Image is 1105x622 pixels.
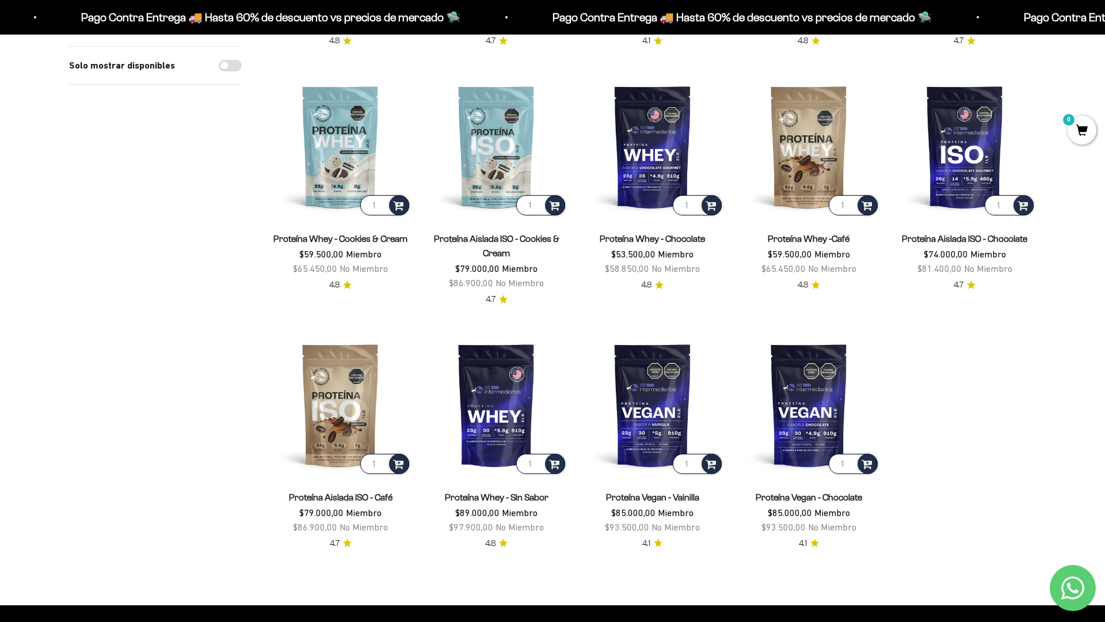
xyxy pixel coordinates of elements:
span: $85.000,00 [611,507,656,518]
span: 4.8 [798,279,808,291]
span: $65.450,00 [761,263,806,274]
p: Pago Contra Entrega 🚚 Hasta 60% de descuento vs precios de mercado 🛸 [551,8,930,26]
a: 4.84.8 de 5.0 estrellas [641,279,664,291]
span: $59.500,00 [768,249,812,259]
span: $79.000,00 [455,263,500,274]
span: 4.1 [642,537,650,550]
a: 4.74.7 de 5.0 estrellas [954,279,976,291]
span: $58.850,00 [605,263,649,274]
span: $74.000,00 [924,249,968,259]
span: 4.8 [798,35,808,47]
span: $93.500,00 [761,522,806,532]
a: 4.84.8 de 5.0 estrellas [798,35,820,47]
span: 4.7 [954,35,963,47]
span: $59.500,00 [299,249,344,259]
span: No Miembro [964,263,1012,274]
a: 4.84.8 de 5.0 estrellas [329,35,352,47]
a: Proteína Vegan - Chocolate [756,492,862,502]
span: 4.7 [954,279,963,291]
span: Miembro [970,249,1006,259]
a: Proteína Whey -Café [768,234,849,244]
a: 4.84.8 de 5.0 estrellas [798,279,820,291]
span: Miembro [814,249,850,259]
a: 4.14.1 de 5.0 estrellas [642,537,662,550]
span: $79.000,00 [299,507,344,518]
a: 0 [1068,125,1096,138]
span: No Miembro [496,522,544,532]
a: 4.14.1 de 5.0 estrellas [799,537,819,550]
span: No Miembro [496,278,544,288]
span: Miembro [346,249,382,259]
span: $86.900,00 [449,278,493,288]
mark: 0 [1062,113,1076,127]
span: No Miembro [808,263,856,274]
span: No Miembro [340,263,388,274]
span: 4.8 [641,279,651,291]
a: Proteína Aislada ISO - Chocolate [902,234,1027,244]
span: No Miembro [651,522,700,532]
span: No Miembro [808,522,856,532]
a: Proteína Vegan - Vainilla [606,492,699,502]
p: Pago Contra Entrega 🚚 Hasta 60% de descuento vs precios de mercado 🛸 [79,8,459,26]
a: 4.84.8 de 5.0 estrellas [329,279,352,291]
span: $93.500,00 [605,522,649,532]
span: Miembro [658,507,694,518]
span: Miembro [814,507,850,518]
a: Proteína Whey - Cookies & Cream [273,234,407,244]
span: Miembro [502,507,538,518]
a: Proteína Aislada ISO - Café [289,492,393,502]
span: $89.000,00 [455,507,500,518]
span: 4.8 [329,35,340,47]
a: 4.74.7 de 5.0 estrellas [486,35,508,47]
span: $81.400,00 [917,263,962,274]
a: 4.74.7 de 5.0 estrellas [954,35,976,47]
label: Solo mostrar disponibles [69,58,175,73]
a: 4.14.1 de 5.0 estrellas [642,35,662,47]
a: 4.74.7 de 5.0 estrellas [486,293,508,306]
span: $65.450,00 [293,263,337,274]
span: 4.7 [486,293,496,306]
span: $86.900,00 [293,522,337,532]
span: 4.7 [486,35,496,47]
a: Proteína Whey - Sin Sabor [445,492,548,502]
a: Proteína Whey - Chocolate [600,234,705,244]
span: $85.000,00 [768,507,812,518]
span: 4.7 [330,537,340,550]
span: Miembro [658,249,694,259]
span: Miembro [502,263,538,274]
a: 4.74.7 de 5.0 estrellas [330,537,352,550]
a: Proteína Aislada ISO - Cookies & Cream [434,234,559,258]
a: 4.84.8 de 5.0 estrellas [485,537,508,550]
span: No Miembro [340,522,388,532]
span: $97.900,00 [449,522,493,532]
span: No Miembro [651,263,700,274]
span: 4.8 [485,537,496,550]
span: 4.1 [799,537,807,550]
span: Miembro [346,507,382,518]
span: 4.1 [642,35,650,47]
span: 4.8 [329,279,340,291]
span: $53.500,00 [611,249,656,259]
